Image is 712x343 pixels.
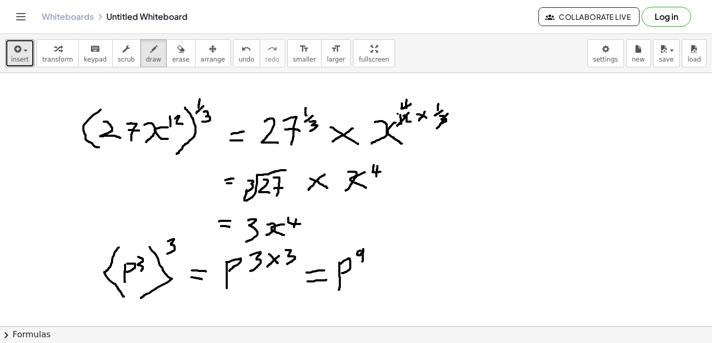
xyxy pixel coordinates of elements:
[327,56,345,63] span: larger
[172,56,189,63] span: erase
[260,39,285,67] button: redoredo
[299,43,309,55] i: format_size
[353,39,395,67] button: fullscreen
[587,39,624,67] button: settings
[195,39,231,67] button: arrange
[78,39,113,67] button: keyboardkeypad
[293,56,316,63] span: smaller
[593,56,618,63] span: settings
[42,11,94,22] a: Whiteboards
[166,39,195,67] button: erase
[112,39,141,67] button: scrub
[287,39,322,67] button: format_sizesmaller
[146,56,162,63] span: draw
[233,39,260,67] button: undoundo
[13,8,29,25] button: Toggle navigation
[547,12,631,21] span: Collaborate Live
[118,56,135,63] span: scrub
[201,56,225,63] span: arrange
[653,39,680,67] button: save
[359,56,389,63] span: fullscreen
[688,56,701,63] span: load
[538,7,640,26] button: Collaborate Live
[241,43,251,55] i: undo
[321,39,351,67] button: format_sizelarger
[90,43,100,55] i: keyboard
[84,56,107,63] span: keypad
[11,56,29,63] span: insert
[42,56,73,63] span: transform
[632,56,645,63] span: new
[642,7,691,27] button: Log in
[5,39,34,67] button: insert
[239,56,254,63] span: undo
[682,39,707,67] button: load
[267,43,277,55] i: redo
[331,43,341,55] i: format_size
[659,56,673,63] span: save
[626,39,651,67] button: new
[140,39,167,67] button: draw
[265,56,279,63] span: redo
[36,39,79,67] button: transform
